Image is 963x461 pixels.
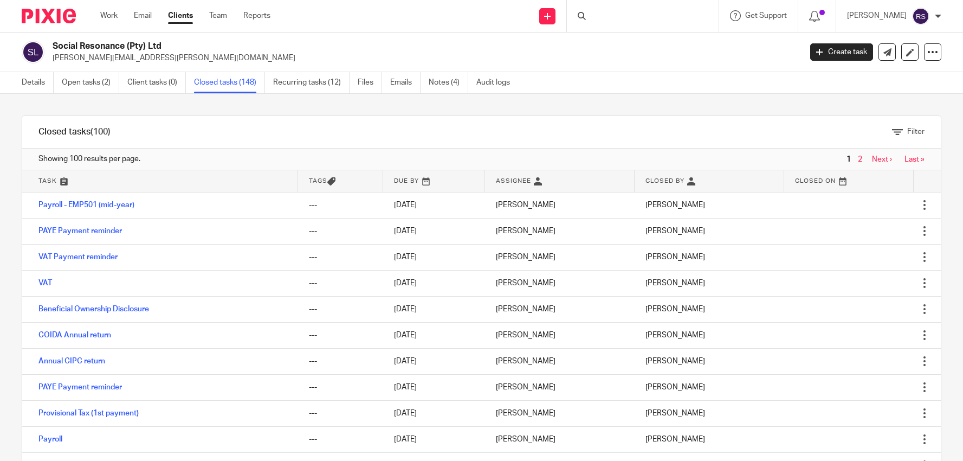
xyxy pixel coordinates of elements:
td: [PERSON_NAME] [485,244,635,270]
a: Open tasks (2) [62,72,119,93]
td: [PERSON_NAME] [485,296,635,322]
a: Notes (4) [429,72,468,93]
img: svg%3E [22,41,44,63]
td: [DATE] [383,322,485,348]
td: [DATE] [383,218,485,244]
span: [PERSON_NAME] [645,279,705,287]
a: Recurring tasks (12) [273,72,350,93]
span: [PERSON_NAME] [645,357,705,365]
img: Pixie [22,9,76,23]
p: [PERSON_NAME] [847,10,907,21]
a: Annual CIPC return [38,357,105,365]
h2: Social Resonance (Pty) Ltd [53,41,645,52]
nav: pager [844,155,925,164]
td: [DATE] [383,192,485,218]
span: [PERSON_NAME] [645,383,705,391]
a: COIDA Annual return [38,331,111,339]
td: [DATE] [383,244,485,270]
a: 2 [858,156,862,163]
span: [PERSON_NAME] [645,253,705,261]
a: Files [358,72,382,93]
td: [PERSON_NAME] [485,374,635,400]
a: Audit logs [476,72,518,93]
a: Payroll [38,436,62,443]
div: --- [309,330,373,341]
td: [PERSON_NAME] [485,322,635,348]
a: Create task [810,43,873,61]
div: --- [309,252,373,262]
a: Email [134,10,152,21]
td: [DATE] [383,374,485,400]
div: --- [309,304,373,315]
div: --- [309,278,373,289]
td: [PERSON_NAME] [485,218,635,244]
th: Tags [298,170,384,192]
div: --- [309,408,373,419]
img: svg%3E [912,8,929,25]
div: --- [309,200,373,210]
a: Next › [872,156,892,163]
td: [PERSON_NAME] [485,348,635,374]
td: [DATE] [383,348,485,374]
span: Showing 100 results per page. [38,153,140,164]
span: 1 [844,153,854,166]
a: Beneficial Ownership Disclosure [38,305,149,313]
a: Last » [904,156,925,163]
td: [PERSON_NAME] [485,192,635,218]
a: PAYE Payment reminder [38,227,122,235]
td: [DATE] [383,296,485,322]
div: --- [309,356,373,367]
a: Reports [243,10,270,21]
a: Payroll - EMP501 (mid-year) [38,201,134,209]
span: Filter [907,128,925,136]
a: Send new email [878,43,896,61]
td: [DATE] [383,270,485,296]
span: Get Support [745,12,787,20]
a: VAT Payment reminder [38,253,118,261]
a: PAYE Payment reminder [38,383,122,391]
span: [PERSON_NAME] [645,331,705,339]
a: Clients [168,10,193,21]
h1: Closed tasks [38,126,111,138]
span: (100) [91,127,111,136]
div: --- [309,382,373,393]
a: Team [209,10,227,21]
span: [PERSON_NAME] [645,227,705,235]
a: Client tasks (0) [127,72,186,93]
td: [DATE] [383,426,485,452]
a: VAT [38,279,52,287]
a: Edit client [901,43,919,61]
td: [PERSON_NAME] [485,400,635,426]
span: [PERSON_NAME] [645,409,705,417]
td: [DATE] [383,400,485,426]
span: [PERSON_NAME] [645,201,705,209]
span: [PERSON_NAME] [645,436,705,443]
td: [PERSON_NAME] [485,270,635,296]
td: [PERSON_NAME] [485,426,635,452]
span: [PERSON_NAME] [645,305,705,313]
div: --- [309,434,373,445]
a: Details [22,72,54,93]
div: --- [309,226,373,236]
a: Provisional Tax (1st payment) [38,409,139,417]
a: Emails [390,72,421,93]
a: Closed tasks (148) [194,72,265,93]
a: Work [100,10,118,21]
p: [PERSON_NAME][EMAIL_ADDRESS][PERSON_NAME][DOMAIN_NAME] [53,53,794,63]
